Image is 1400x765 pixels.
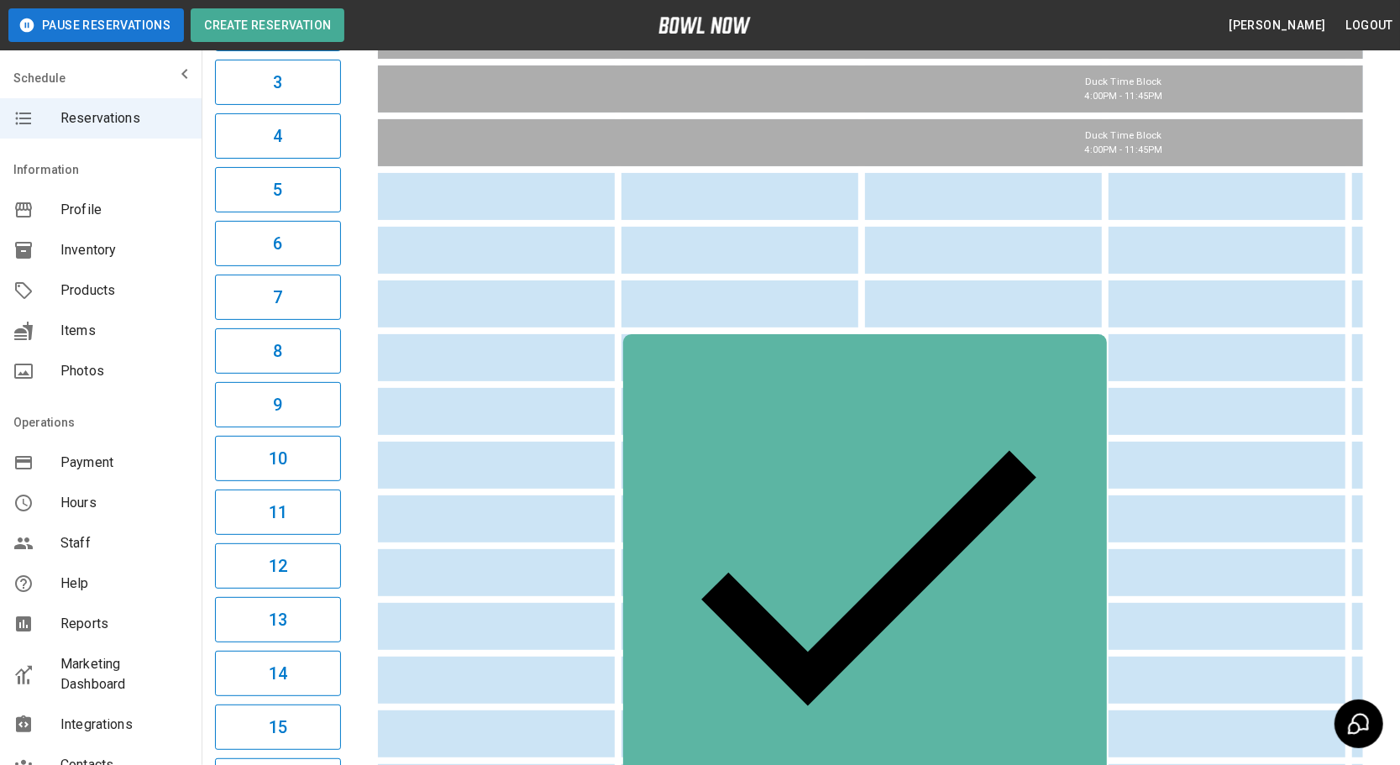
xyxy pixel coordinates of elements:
[215,490,341,535] button: 11
[60,533,188,553] span: Staff
[269,660,287,687] h6: 14
[215,113,341,159] button: 4
[215,651,341,696] button: 14
[1222,10,1332,41] button: [PERSON_NAME]
[269,606,287,633] h6: 13
[60,614,188,634] span: Reports
[273,69,282,96] h6: 3
[215,167,341,212] button: 5
[658,17,751,34] img: logo
[273,284,282,311] h6: 7
[60,574,188,594] span: Help
[269,499,287,526] h6: 11
[215,436,341,481] button: 10
[215,705,341,750] button: 15
[269,553,287,579] h6: 12
[60,108,188,128] span: Reservations
[60,715,188,735] span: Integrations
[215,382,341,427] button: 9
[215,275,341,320] button: 7
[60,200,188,220] span: Profile
[215,543,341,589] button: 12
[60,280,188,301] span: Products
[273,123,282,149] h6: 4
[273,230,282,257] h6: 6
[60,361,188,381] span: Photos
[8,8,184,42] button: Pause Reservations
[269,445,287,472] h6: 10
[60,321,188,341] span: Items
[273,176,282,203] h6: 5
[60,654,188,694] span: Marketing Dashboard
[60,493,188,513] span: Hours
[273,338,282,364] h6: 8
[60,240,188,260] span: Inventory
[273,391,282,418] h6: 9
[215,60,341,105] button: 3
[1340,10,1400,41] button: Logout
[215,328,341,374] button: 8
[215,221,341,266] button: 6
[215,597,341,642] button: 13
[191,8,344,42] button: Create Reservation
[60,453,188,473] span: Payment
[269,714,287,741] h6: 15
